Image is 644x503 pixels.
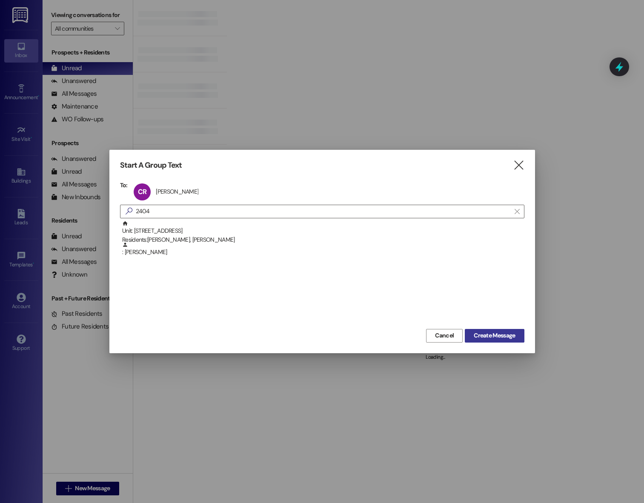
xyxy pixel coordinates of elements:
input: Search for any contact or apartment [136,206,510,217]
button: Create Message [465,329,524,343]
button: Clear text [510,205,524,218]
h3: Start A Group Text [120,160,182,170]
i:  [515,208,519,215]
div: Residents: [PERSON_NAME], [PERSON_NAME] [122,235,524,244]
h3: To: [120,181,128,189]
button: Cancel [426,329,463,343]
i:  [513,161,524,170]
div: Unit: [STREET_ADDRESS] [122,220,524,245]
span: Create Message [474,331,515,340]
div: Unit: [STREET_ADDRESS]Residents:[PERSON_NAME], [PERSON_NAME] [120,220,524,242]
i:  [122,207,136,216]
div: : [PERSON_NAME] [122,242,524,257]
span: CR [138,187,146,196]
div: [PERSON_NAME] [156,188,198,195]
div: : [PERSON_NAME] [120,242,524,263]
span: Cancel [435,331,454,340]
